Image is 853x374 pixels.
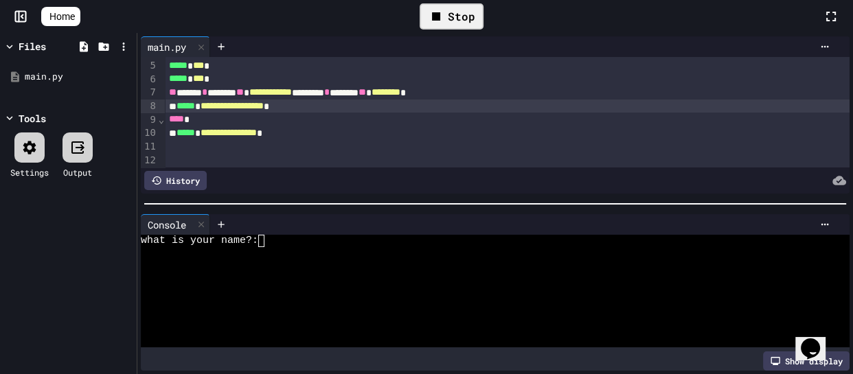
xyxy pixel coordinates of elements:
[141,73,158,86] div: 6
[141,214,210,235] div: Console
[19,111,46,126] div: Tools
[10,166,49,178] div: Settings
[144,171,207,190] div: History
[141,154,158,167] div: 12
[141,235,258,247] span: what is your name?:
[141,126,158,140] div: 10
[41,7,80,26] a: Home
[763,351,850,371] div: Show display
[25,70,132,84] div: main.py
[141,86,158,100] div: 7
[141,59,158,73] div: 5
[19,39,46,54] div: Files
[141,140,158,154] div: 11
[49,10,75,23] span: Home
[158,114,165,125] span: Fold line
[141,100,158,113] div: 8
[795,319,839,360] iframe: chat widget
[63,166,92,178] div: Output
[141,36,210,57] div: main.py
[141,218,193,232] div: Console
[141,113,158,127] div: 9
[420,3,484,30] div: Stop
[141,40,193,54] div: main.py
